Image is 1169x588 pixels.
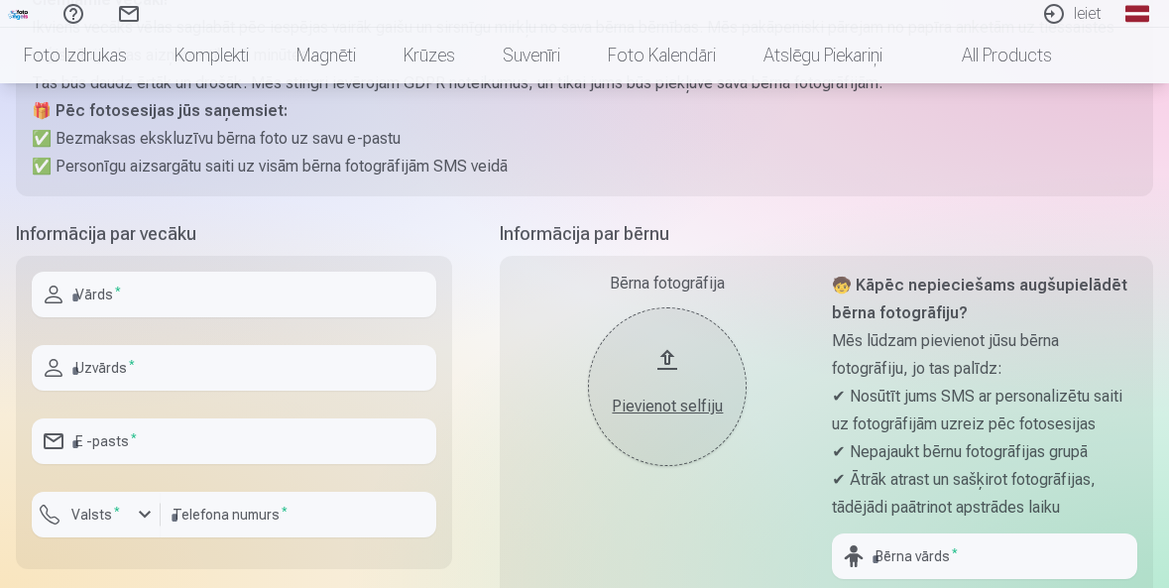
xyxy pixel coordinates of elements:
strong: 🧒 Kāpēc nepieciešams augšupielādēt bērna fotogrāfiju? [832,276,1127,322]
img: /fa1 [8,8,30,20]
div: Pievienot selfiju [608,395,727,418]
p: ✅ Personīgu aizsargātu saiti uz visām bērna fotogrāfijām SMS veidā [32,153,1137,180]
a: Suvenīri [479,28,584,83]
a: Komplekti [151,28,273,83]
h5: Informācija par bērnu [500,220,1153,248]
strong: 🎁 Pēc fotosesijas jūs saņemsiet: [32,101,288,120]
a: Atslēgu piekariņi [740,28,906,83]
a: Foto kalendāri [584,28,740,83]
p: ✅ Bezmaksas ekskluzīvu bērna foto uz savu e-pastu [32,125,1137,153]
div: Bērna fotogrāfija [516,272,821,295]
button: Valsts* [32,492,161,537]
p: Mēs lūdzam pievienot jūsu bērna fotogrāfiju, jo tas palīdz: [832,327,1137,383]
h5: Informācija par vecāku [16,220,452,248]
p: ✔ Nosūtīt jums SMS ar personalizētu saiti uz fotogrāfijām uzreiz pēc fotosesijas [832,383,1137,438]
p: ✔ Ātrāk atrast un sašķirot fotogrāfijas, tādējādi paātrinot apstrādes laiku [832,466,1137,522]
a: All products [906,28,1076,83]
p: Tas būs daudz ērtāk un drošāk. Mēs stingri ievērojam GDPR noteikumus, un tikai jums būs piekļuve ... [32,69,1137,97]
a: Krūzes [380,28,479,83]
label: Valsts [63,505,128,525]
a: Magnēti [273,28,380,83]
p: ✔ Nepajaukt bērnu fotogrāfijas grupā [832,438,1137,466]
button: Pievienot selfiju [588,307,747,466]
